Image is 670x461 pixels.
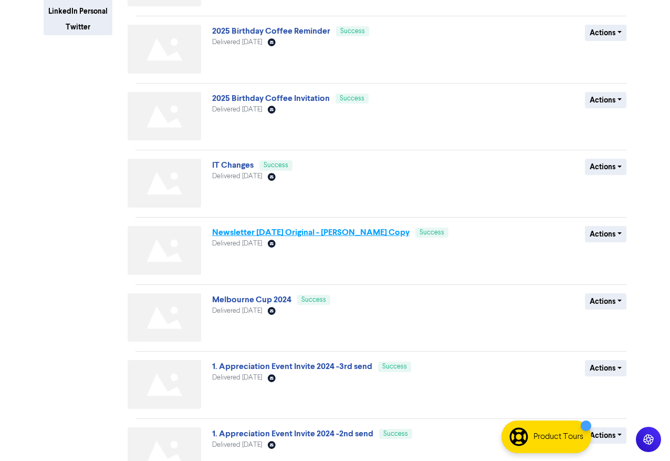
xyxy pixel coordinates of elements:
[212,294,291,305] a: Melbourne Cup 2024
[212,240,262,247] span: Delivered [DATE]
[128,25,201,74] img: Not found
[212,361,372,372] a: 1. Appreciation Event Invite 2024 -3rd send
[44,19,112,35] button: Twitter
[382,363,407,370] span: Success
[128,293,201,342] img: Not found
[383,431,408,437] span: Success
[128,159,201,208] img: Not found
[212,442,262,448] span: Delivered [DATE]
[264,162,288,169] span: Success
[212,173,262,180] span: Delivered [DATE]
[212,308,262,314] span: Delivered [DATE]
[585,427,626,444] button: Actions
[340,95,364,102] span: Success
[128,226,201,275] img: Not found
[585,159,626,175] button: Actions
[128,92,201,141] img: Not found
[585,92,626,108] button: Actions
[585,25,626,41] button: Actions
[212,39,262,46] span: Delivered [DATE]
[420,229,444,236] span: Success
[617,411,670,461] iframe: Chat Widget
[585,226,626,242] button: Actions
[585,360,626,376] button: Actions
[212,374,262,381] span: Delivered [DATE]
[212,26,330,36] a: 2025 Birthday Coffee Reminder
[212,227,410,238] a: Newsletter [DATE] Original - [PERSON_NAME] Copy
[212,93,330,104] a: 2025 Birthday Coffee Invitation
[128,360,201,409] img: Not found
[301,296,326,303] span: Success
[585,293,626,310] button: Actions
[44,3,112,19] button: LinkedIn Personal
[212,160,254,170] a: IT Changes
[212,428,373,439] a: 1. Appreciation Event Invite 2024 -2nd send
[212,106,262,113] span: Delivered [DATE]
[340,28,365,35] span: Success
